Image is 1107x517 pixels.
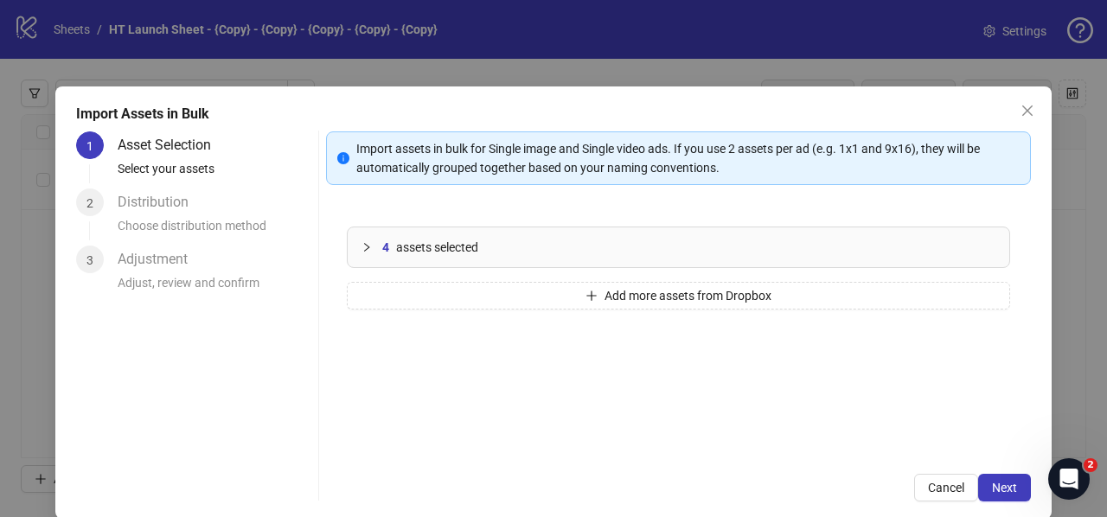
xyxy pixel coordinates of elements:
[914,474,978,501] button: Cancel
[86,139,93,153] span: 1
[86,196,93,210] span: 2
[382,238,389,257] span: 4
[347,282,1010,310] button: Add more assets from Dropbox
[76,104,1031,124] div: Import Assets in Bulk
[1048,458,1090,500] iframe: Intercom live chat
[337,152,349,164] span: info-circle
[978,474,1031,501] button: Next
[1014,97,1041,124] button: Close
[928,481,964,495] span: Cancel
[118,188,202,216] div: Distribution
[362,242,372,252] span: collapsed
[348,227,1009,267] div: 4assets selected
[118,131,225,159] div: Asset Selection
[118,216,311,246] div: Choose distribution method
[992,481,1017,495] span: Next
[1084,458,1097,472] span: 2
[605,289,771,303] span: Add more assets from Dropbox
[356,139,1020,177] div: Import assets in bulk for Single image and Single video ads. If you use 2 assets per ad (e.g. 1x1...
[118,246,202,273] div: Adjustment
[585,290,598,302] span: plus
[118,273,311,303] div: Adjust, review and confirm
[1021,104,1034,118] span: close
[86,253,93,267] span: 3
[118,159,311,188] div: Select your assets
[396,238,478,257] span: assets selected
